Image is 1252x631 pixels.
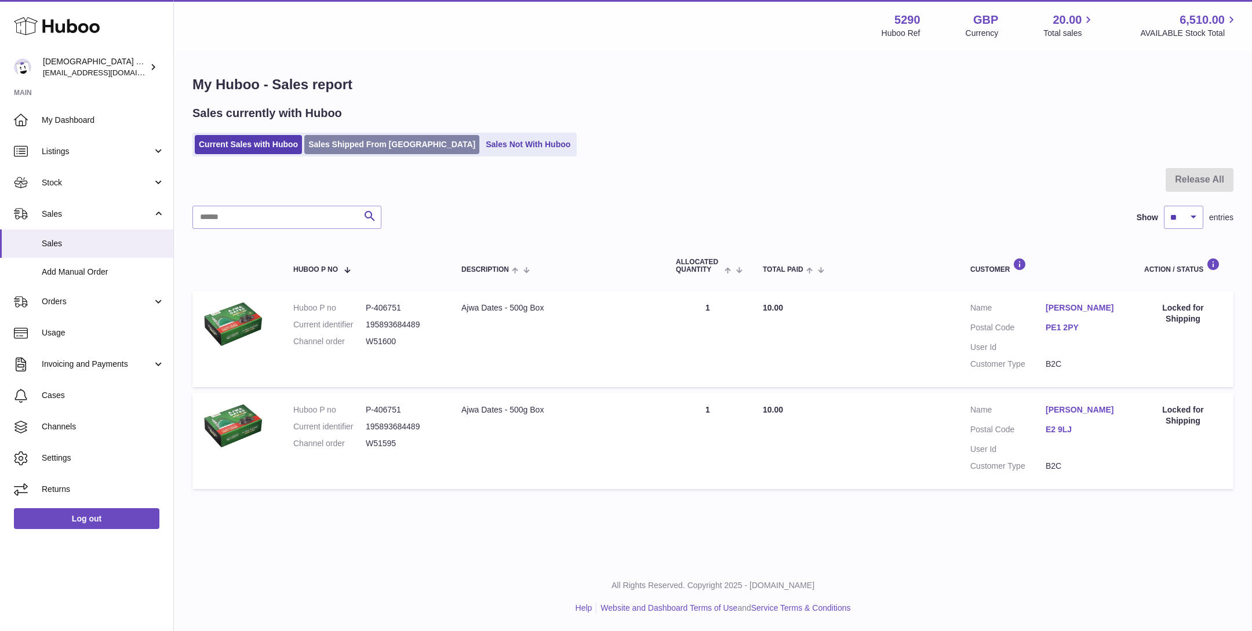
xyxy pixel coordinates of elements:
[366,438,438,449] dd: W51595
[970,444,1046,455] dt: User Id
[293,404,366,415] dt: Huboo P no
[482,135,574,154] a: Sales Not With Huboo
[1043,28,1095,39] span: Total sales
[596,603,850,614] li: and
[293,266,338,273] span: Huboo P no
[600,603,737,612] a: Website and Dashboard Terms of Use
[1043,12,1095,39] a: 20.00 Total sales
[763,266,803,273] span: Total paid
[42,115,165,126] span: My Dashboard
[304,135,479,154] a: Sales Shipped From [GEOGRAPHIC_DATA]
[676,258,722,273] span: ALLOCATED Quantity
[293,336,366,347] dt: Channel order
[42,146,152,157] span: Listings
[882,28,920,39] div: Huboo Ref
[42,390,165,401] span: Cases
[1144,404,1222,426] div: Locked for Shipping
[42,177,152,188] span: Stock
[970,258,1121,273] div: Customer
[14,59,31,76] img: info@muslimcharity.org.uk
[42,238,165,249] span: Sales
[366,421,438,432] dd: 195893684489
[970,424,1046,438] dt: Postal Code
[42,359,152,370] span: Invoicing and Payments
[970,302,1046,316] dt: Name
[973,12,998,28] strong: GBP
[894,12,920,28] strong: 5290
[1046,302,1121,313] a: [PERSON_NAME]
[42,209,152,220] span: Sales
[43,56,147,78] div: [DEMOGRAPHIC_DATA] Charity
[1046,359,1121,370] dd: B2C
[763,303,783,312] span: 10.00
[970,404,1046,418] dt: Name
[1053,12,1082,28] span: 20.00
[1046,461,1121,472] dd: B2C
[192,75,1233,94] h1: My Huboo - Sales report
[293,302,366,313] dt: Huboo P no
[966,28,999,39] div: Currency
[14,508,159,529] a: Log out
[366,319,438,330] dd: 195893684489
[751,603,851,612] a: Service Terms & Conditions
[664,291,751,387] td: 1
[42,453,165,464] span: Settings
[461,404,653,415] div: Ajwa Dates - 500g Box
[183,580,1243,591] p: All Rights Reserved. Copyright 2025 - [DOMAIN_NAME]
[1209,212,1233,223] span: entries
[366,302,438,313] dd: P-406751
[1046,424,1121,435] a: E2 9LJ
[461,302,653,313] div: Ajwa Dates - 500g Box
[1144,302,1222,324] div: Locked for Shipping
[576,603,592,612] a: Help
[970,342,1046,353] dt: User Id
[42,484,165,495] span: Returns
[293,438,366,449] dt: Channel order
[1046,404,1121,415] a: [PERSON_NAME]
[195,135,302,154] a: Current Sales with Huboo
[1140,12,1238,39] a: 6,510.00 AVAILABLE Stock Total
[293,319,366,330] dt: Current identifier
[970,359,1046,370] dt: Customer Type
[970,461,1046,472] dt: Customer Type
[461,266,509,273] span: Description
[42,421,165,432] span: Channels
[293,421,366,432] dt: Current identifier
[664,393,751,489] td: 1
[192,105,342,121] h2: Sales currently with Huboo
[970,322,1046,336] dt: Postal Code
[42,296,152,307] span: Orders
[42,267,165,278] span: Add Manual Order
[204,302,262,345] img: 1644521407.png
[366,404,438,415] dd: P-406751
[204,404,262,447] img: 1644521407.png
[1046,322,1121,333] a: PE1 2PY
[763,405,783,414] span: 10.00
[43,68,170,77] span: [EMAIL_ADDRESS][DOMAIN_NAME]
[1180,12,1225,28] span: 6,510.00
[366,336,438,347] dd: W51600
[1137,212,1158,223] label: Show
[42,327,165,338] span: Usage
[1144,258,1222,273] div: Action / Status
[1140,28,1238,39] span: AVAILABLE Stock Total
